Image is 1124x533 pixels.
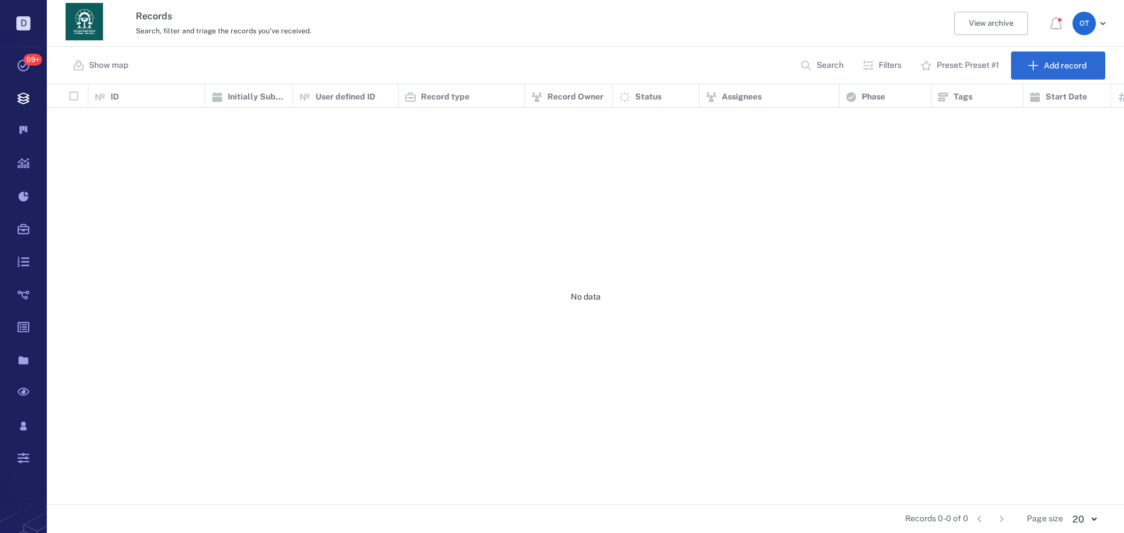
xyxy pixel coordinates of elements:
p: Assignees [722,91,762,103]
p: Phase [862,91,885,103]
div: O T [1072,12,1096,35]
p: Tags [954,91,972,103]
span: Page size [1027,513,1063,525]
p: Start Date [1046,91,1087,103]
p: Filters [879,60,902,71]
span: Search, filter and triage the records you've received. [136,27,311,35]
a: Go home [66,3,103,44]
p: Record Owner [547,91,604,103]
span: 99+ [23,54,42,66]
button: Filters [855,51,911,80]
button: OT [1072,12,1110,35]
p: Preset: Preset #1 [937,60,999,71]
p: Initially Submitted Date [228,91,287,103]
span: Records 0-0 of 0 [905,513,968,525]
img: Georgia Department of Human Services logo [66,3,103,40]
button: View archive [954,12,1028,35]
p: Show map [89,60,128,71]
button: Preset: Preset #1 [913,51,1009,80]
nav: pagination navigation [968,510,1013,528]
div: 20 [1063,513,1105,526]
p: D [16,16,30,30]
button: Add record [1011,51,1105,80]
h3: Records [136,9,774,23]
p: User defined ID [316,91,375,103]
p: Status [635,91,662,103]
p: ID [111,91,119,103]
button: Search [793,51,853,80]
p: Search [817,60,844,71]
p: Record type [421,91,470,103]
button: Show map [66,51,138,80]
